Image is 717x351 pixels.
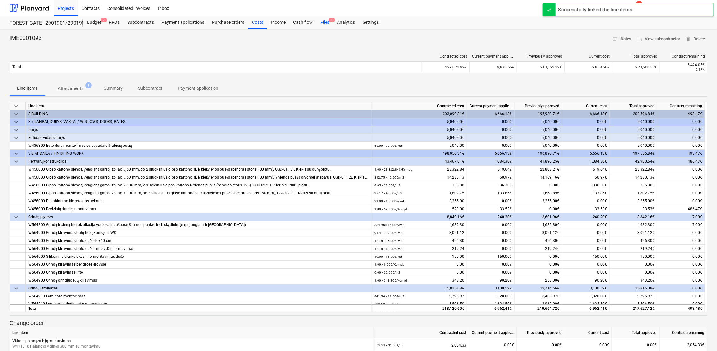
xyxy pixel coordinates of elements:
div: 219.24 [374,245,464,253]
small: 37.17 × 48.50€ / m2 [374,192,402,195]
div: 217,627.12€ [610,304,657,312]
div: Contract remaining [662,54,705,59]
div: 5,596.50 [374,300,464,308]
div: Contracted cost [374,327,469,338]
span: keyboard_arrow_down [12,134,20,142]
span: 3,255.00€ [637,199,655,203]
div: 3,962.00€ [515,300,562,308]
div: Costs [248,16,267,29]
span: W564900 Grindų klijavimas buto duše 10x10 cm [28,238,111,243]
p: Change order [10,319,707,327]
div: 33.53€ [467,205,515,213]
div: 0.00€ [660,189,702,197]
div: 229,024.92€ [422,62,469,72]
div: 5,040.00€ [515,134,562,142]
div: 0.00€ [467,197,515,205]
div: Contract remaining [660,327,707,338]
div: 6,666.13€ [467,150,515,158]
span: keyboard_arrow_down [12,102,20,110]
small: 2.37% [696,68,705,71]
div: 5,040.00€ [515,142,562,150]
div: Previously approved [515,102,562,110]
div: 6,666.13€ [562,150,610,158]
span: 426.30€ [640,238,655,243]
p: Attachments [58,85,83,92]
div: Total approved [610,102,657,110]
div: 0.00€ [660,197,702,205]
div: 493.47€ [657,150,705,158]
span: notes [612,36,618,42]
div: Income [267,16,289,29]
span: 5,040.00€ [637,143,655,148]
div: 5,424.05€ [662,63,705,67]
div: 0.00€ [660,292,702,300]
span: Delete [685,36,705,43]
a: Subcontracts [123,16,158,29]
p: IME0001093 [10,34,42,42]
span: W456000 Gipso kartono sienos, įrengiant garso izoliaciją 50 mm, po 2 sluoksnius gipso kartono sl.... [28,175,389,179]
button: Notes [610,34,634,44]
div: 14,169.16€ [515,173,562,181]
div: 0.00€ [562,118,610,126]
span: keyboard_arrow_down [12,285,20,292]
div: 520.00 [374,205,464,213]
div: 426.30€ [515,237,562,245]
div: 197,556.84€ [610,150,657,158]
span: Pertvarų konstrukcijos [28,159,66,164]
span: keyboard_arrow_down [12,158,20,166]
div: 223,600.87€ [612,62,660,72]
span: W564900 Grindų klijavimas buto duše - nuolydžių formavimas [28,246,134,251]
div: 0.00€ [515,181,562,189]
p: Total [12,64,21,70]
div: 0.00€ [660,173,702,181]
span: Grindų plytelės [28,215,53,219]
div: 0.00€ [562,261,610,269]
span: 336.30€ [640,183,655,187]
div: 8,406.97€ [515,292,562,300]
div: 23,322.84 [374,166,464,173]
button: Delete [683,34,707,44]
a: Budget2 [83,16,105,29]
div: 6,666.13€ [467,110,515,118]
div: 343.20 [374,276,464,284]
div: 426.30 [374,237,464,245]
div: 0.00€ [515,269,562,276]
div: 22,803.21€ [515,166,562,173]
div: 0.00€ [660,237,702,245]
div: 6,666.13€ [562,110,610,118]
span: W564900 Silikoninis slenkstukas ir jo montavimas duše [28,254,124,259]
div: Current cost [567,54,610,59]
small: 1.00 × 0.00€ / Kompl. [374,263,404,266]
div: 0.00€ [562,229,610,237]
div: 0.00€ [467,142,515,150]
span: W564900 Grindų klijavimas bendrose erdvėse [28,262,106,267]
span: keyboard_arrow_down [12,110,20,118]
span: W564900 Grindų grindjuosčių klijavimas [28,278,97,283]
span: W456000 Gipso kartono sienos, įrengiant garso izoliaciją 100 mm, po 2 sluoksnius gipso kartono sl... [28,191,333,195]
div: 195,930.71€ [515,110,562,118]
div: Previously approved [517,327,564,338]
div: Cash flow [289,16,317,29]
small: 63.00 × 80.00€ / vnt [374,144,402,147]
div: 0.00€ [660,276,702,284]
div: 8,849.16€ [372,213,467,221]
span: 150.00€ [640,254,655,259]
a: Analytics [333,16,359,29]
span: View subcontractor [636,36,680,43]
small: 12.18 × 18.00€ / m2 [374,247,402,250]
span: Butuose vidaus durys [28,135,65,140]
div: 41,896.25€ [515,158,562,166]
div: Budget [83,16,105,29]
div: 90.20€ [467,276,515,284]
div: 5,040.00€ [610,126,657,134]
div: 4,682.30€ [515,221,562,229]
div: 0.00 [374,269,464,276]
div: Total [26,304,372,312]
div: 486.47€ [660,205,702,213]
p: Summary [104,85,123,92]
small: 312.75 × 45.50€ / m2 [374,176,404,179]
small: 841.54 × 11.56€ / m2 [374,295,404,298]
div: 9,838.66€ [564,62,612,72]
div: 5,040.00€ [515,126,562,134]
